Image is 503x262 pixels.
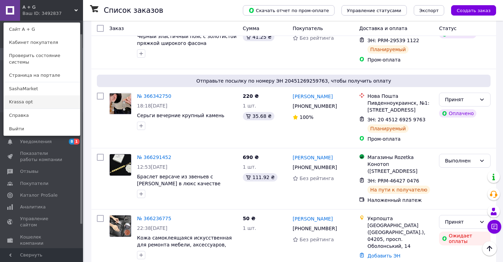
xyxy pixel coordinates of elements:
span: Без рейтинга [300,237,334,242]
button: Управление статусами [341,5,407,16]
a: Фото товару [109,154,131,176]
span: 50 ₴ [243,216,255,221]
a: SashaMarket [4,82,80,95]
span: Управление статусами [347,8,401,13]
a: Браслет версаче из звеньев с [PERSON_NAME] в люкс качестве [137,174,220,186]
a: № 366342750 [137,93,171,99]
img: Фото товару [110,93,131,114]
span: ЭН: PRM-29539 1122 [367,38,419,43]
a: Krassa opt [4,95,80,109]
span: ЭН: 20 4512 6925 9763 [367,117,426,122]
div: [PHONE_NUMBER] [291,162,338,172]
span: 1 шт. [243,164,256,170]
h1: Список заказов [104,6,163,15]
div: Принят [445,96,476,103]
span: Экспорт [419,8,439,13]
span: Каталог ProSale [20,192,57,198]
a: Фото товару [109,93,131,115]
span: 1 шт. [243,103,256,109]
span: Покупатели [20,180,48,187]
div: Планируемый [367,45,409,54]
a: Добавить ЭН [367,253,400,259]
div: Нова Пошта [367,93,433,100]
span: Отзывы [20,168,38,175]
div: Планируемый [367,124,409,133]
span: 100% [300,114,313,120]
button: Чат с покупателем [487,220,501,234]
a: [PERSON_NAME] [293,215,333,222]
div: Пивденноукраинск, №1: [STREET_ADDRESS] [367,100,433,113]
div: Оплачено [439,109,476,118]
button: Наверх [482,241,497,256]
a: Создать заказ [444,7,496,13]
div: 111.92 ₴ [243,173,277,181]
span: A + G [22,4,74,10]
span: Без рейтинга [300,176,334,181]
span: Сумма [243,26,259,31]
img: Фото товару [110,154,131,176]
span: 1 шт. [243,225,256,231]
a: Страница на портале [4,69,80,82]
span: Доставка и оплата [359,26,407,31]
span: Заказ [109,26,124,31]
div: 41.25 ₴ [243,33,274,41]
a: Выйти [4,122,80,135]
span: Скачать отчет по пром-оплате [248,7,329,13]
a: № 366291452 [137,155,171,160]
a: Сайт A + G [4,23,80,36]
div: Выполнен [445,157,476,165]
a: Серьги вечерние крупный камень [137,113,225,118]
div: [GEOGRAPHIC_DATA] ([GEOGRAPHIC_DATA].), 04205, просп. Оболонський, 14 [367,222,433,250]
span: 1 [74,139,80,144]
div: Наложенный платеж [367,197,433,204]
span: Управление сайтом [20,216,64,228]
span: Показатели работы компании [20,150,64,163]
div: 35.68 ₴ [243,112,274,120]
a: Кожа самоклеящаяся искусственная для ремонта мебели, аксессуаров, автомобильных сидений и других ... [137,235,232,261]
span: 12:53[DATE] [137,164,167,170]
button: Создать заказ [451,5,496,16]
a: [PERSON_NAME] [293,93,333,100]
span: Создать заказ [457,8,491,13]
span: 8 [69,139,74,144]
a: Кабинет покупателя [4,36,80,49]
span: 18:18[DATE] [137,103,167,109]
button: Скачать отчет по пром-оплате [243,5,335,16]
div: Ожидает оплаты [439,232,491,245]
button: Экспорт [414,5,444,16]
div: Магазины Rozetka [367,154,433,161]
div: Укрпошта [367,215,433,222]
a: № 366236775 [137,216,171,221]
span: 220 ₴ [243,93,259,99]
div: Конотоп ([STREET_ADDRESS] [367,161,433,175]
div: Ваш ID: 3492837 [22,10,52,17]
a: Справка [4,109,80,122]
span: ЭН: PRM-46427 0476 [367,178,419,184]
div: Пром-оплата [367,135,433,142]
a: Проверить состояние системы [4,49,80,68]
div: Принят [445,218,476,226]
span: Кошелек компании [20,234,64,246]
div: На пути к получателю [367,186,430,194]
a: Фото товару [109,215,131,237]
span: Покупатель [293,26,323,31]
div: [PHONE_NUMBER] [291,101,338,111]
img: Фото товару [110,215,131,236]
span: Без рейтинга [300,35,334,41]
span: Аналитика [20,204,46,210]
a: [PERSON_NAME] [293,154,333,161]
div: [PHONE_NUMBER] [291,224,338,233]
span: 22:38[DATE] [137,225,167,231]
div: Пром-оплата [367,56,433,63]
span: Отправьте посылку по номеру ЭН 20451269259763, чтобы получить оплату [100,77,488,84]
span: 690 ₴ [243,155,259,160]
span: Уведомления [20,139,52,145]
span: Статус [439,26,457,31]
